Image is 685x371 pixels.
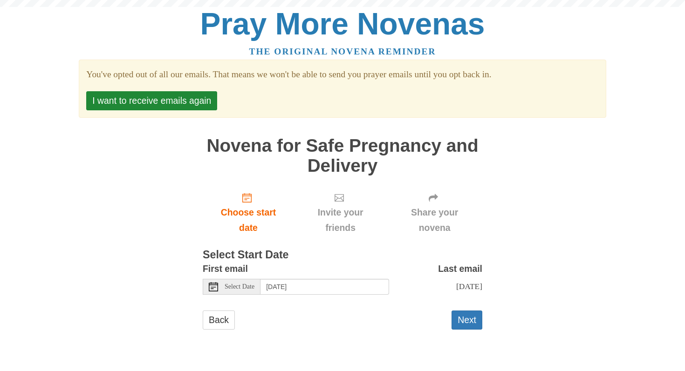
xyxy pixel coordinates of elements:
[86,67,598,82] section: You've opted out of all our emails. That means we won't be able to send you prayer emails until y...
[456,282,482,291] span: [DATE]
[387,185,482,240] div: Click "Next" to confirm your start date first.
[294,185,387,240] div: Click "Next" to confirm your start date first.
[200,7,485,41] a: Pray More Novenas
[303,205,377,236] span: Invite your friends
[249,47,436,56] a: The original novena reminder
[396,205,473,236] span: Share your novena
[225,283,254,290] span: Select Date
[452,310,482,330] button: Next
[203,249,482,261] h3: Select Start Date
[203,136,482,175] h1: Novena for Safe Pregnancy and Delivery
[203,185,294,240] a: Choose start date
[212,205,285,236] span: Choose start date
[203,310,235,330] a: Back
[203,261,248,277] label: First email
[438,261,482,277] label: Last email
[86,91,217,110] button: I want to receive emails again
